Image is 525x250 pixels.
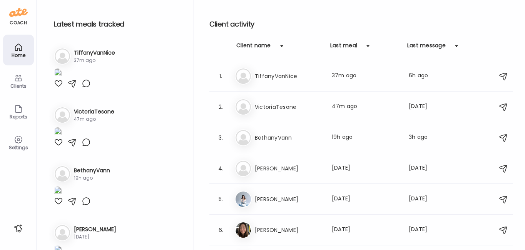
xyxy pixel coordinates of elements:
div: 47m ago [332,102,400,112]
h3: [PERSON_NAME] [255,225,323,235]
img: avatars%2Fg0h3UeSMiaSutOWea2qVtuQrzdp1 [236,192,251,207]
div: Last meal [330,42,357,54]
h3: BethanyVann [255,133,323,142]
div: [DATE] [74,233,116,240]
img: ate [9,6,28,18]
div: [DATE] [409,164,439,173]
div: 3h ago [409,133,439,142]
h2: Latest meals tracked [54,18,181,30]
img: bg-avatar-default.svg [55,166,70,182]
h3: [PERSON_NAME] [255,164,323,173]
div: 1. [216,72,226,81]
h3: VictoriaTesone [74,108,114,116]
img: bg-avatar-default.svg [55,107,70,123]
div: [DATE] [409,102,439,112]
div: 19h ago [74,175,110,182]
img: bg-avatar-default.svg [236,68,251,84]
div: 5. [216,195,226,204]
img: bg-avatar-default.svg [236,130,251,145]
h3: VictoriaTesone [255,102,323,112]
div: Client name [236,42,271,54]
h3: BethanyVann [74,167,110,175]
div: [DATE] [332,195,400,204]
div: [DATE] [409,195,439,204]
div: Reports [5,114,32,119]
div: coach [10,20,27,26]
h3: TiffanyVanNice [255,72,323,81]
h2: Client activity [209,18,513,30]
img: bg-avatar-default.svg [55,48,70,64]
div: Clients [5,83,32,88]
img: images%2Fg9iWlknwy2RZgDj9ZzwSzLp9rpp2%2F0Ze9LemzSRGfIDxSpAep%2FAcvH69fVzlGo1t9O9fjt_1080 [54,186,62,197]
div: [DATE] [409,225,439,235]
h3: TiffanyVanNice [74,49,115,57]
div: 47m ago [74,116,114,123]
h3: [PERSON_NAME] [255,195,323,204]
div: 6. [216,225,226,235]
div: 37m ago [332,72,400,81]
img: images%2FZgJF31Rd8kYhOjF2sNOrWQwp2zj1%2FeKupJ7A62wzao1zpzqJd%2FubsBCQEOzLAUAII2mf1k_1080 [54,68,62,79]
img: bg-avatar-default.svg [55,225,70,240]
div: [DATE] [332,164,400,173]
img: bg-avatar-default.svg [236,99,251,115]
div: Settings [5,145,32,150]
div: Last message [407,42,446,54]
img: avatars%2FAaUPpAz4UBePyDKK2OMJTfZ0WR82 [236,222,251,238]
h3: [PERSON_NAME] [74,225,116,233]
div: Home [5,53,32,58]
img: bg-avatar-default.svg [236,161,251,176]
div: 3. [216,133,226,142]
div: 37m ago [74,57,115,64]
div: 19h ago [332,133,400,142]
div: [DATE] [332,225,400,235]
img: images%2FmxiqlkSjOLc450HhRStDX6eBpyy2%2FZ1uqyWJBN3c3O9OGAJbw%2Fwlb7FcTK6ahkDowFPBNm_1080 [54,127,62,138]
div: 2. [216,102,226,112]
div: 6h ago [409,72,439,81]
div: 4. [216,164,226,173]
